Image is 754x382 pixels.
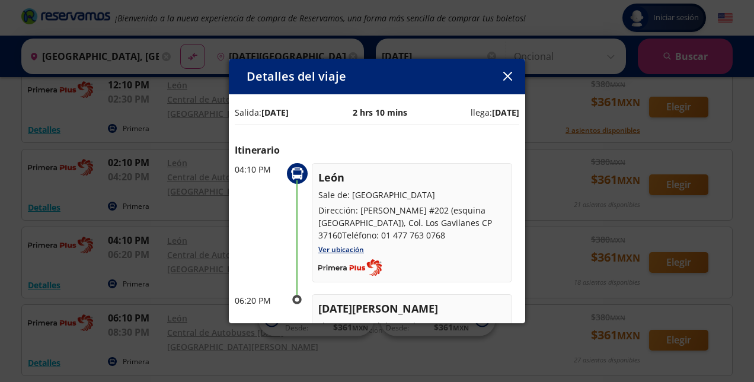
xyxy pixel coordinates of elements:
p: 2 hrs 10 mins [353,106,407,119]
p: Dirección: [PERSON_NAME] #202 (esquina [GEOGRAPHIC_DATA]), Col. Los Gavilanes CP 37160Teléfono: 0... [318,204,506,241]
p: Detalles del viaje [247,68,346,85]
p: 04:10 PM [235,163,282,176]
b: [DATE] [261,107,289,118]
a: Ver ubicación [318,244,364,254]
p: llega: [471,106,519,119]
p: Itinerario [235,143,519,157]
p: Salida: [235,106,289,119]
p: 06:20 PM [235,294,282,307]
b: [DATE] [492,107,519,118]
img: Completo_color__1_.png [318,259,382,276]
p: Llega a: Central de Autobuses [DATE][GEOGRAPHIC_DATA][PERSON_NAME] [318,320,506,345]
p: Sale de: [GEOGRAPHIC_DATA] [318,189,506,201]
p: León [318,170,506,186]
p: [DATE][PERSON_NAME] [318,301,506,317]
